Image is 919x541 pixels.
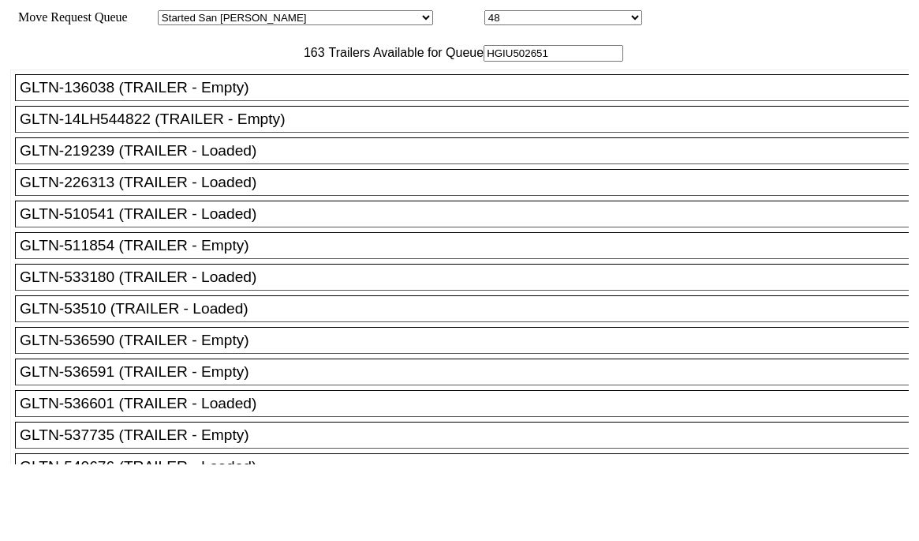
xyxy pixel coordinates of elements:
[10,10,128,24] span: Move Request Queue
[325,46,484,59] span: Trailers Available for Queue
[296,46,325,59] span: 163
[20,174,918,191] div: GLTN-226313 (TRAILER - Loaded)
[20,237,918,254] div: GLTN-511854 (TRAILER - Empty)
[20,426,918,444] div: GLTN-537735 (TRAILER - Empty)
[484,45,623,62] input: Filter Available Trailers
[20,332,918,349] div: GLTN-536590 (TRAILER - Empty)
[20,269,918,286] div: GLTN-533180 (TRAILER - Loaded)
[20,300,918,317] div: GLTN-53510 (TRAILER - Loaded)
[20,458,918,475] div: GLTN-540676 (TRAILER - Loaded)
[20,205,918,223] div: GLTN-510541 (TRAILER - Loaded)
[20,363,918,381] div: GLTN-536591 (TRAILER - Empty)
[436,10,481,24] span: Location
[20,79,918,96] div: GLTN-136038 (TRAILER - Empty)
[130,10,155,24] span: Area
[20,142,918,160] div: GLTN-219239 (TRAILER - Loaded)
[20,111,918,128] div: GLTN-14LH544822 (TRAILER - Empty)
[20,395,918,412] div: GLTN-536601 (TRAILER - Loaded)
